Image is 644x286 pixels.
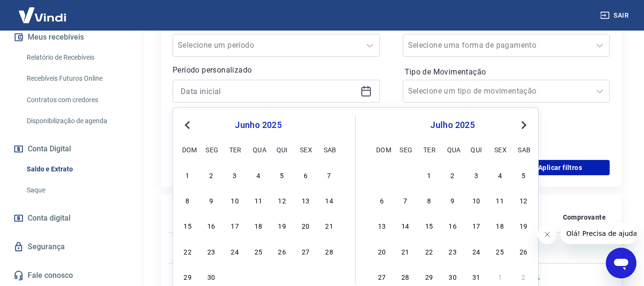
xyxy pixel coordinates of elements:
button: Conta Digital [11,138,131,159]
div: Choose sábado, 26 de julho de 2025 [518,245,529,257]
div: Choose sexta-feira, 4 de julho de 2025 [494,169,506,180]
div: Choose sexta-feira, 25 de julho de 2025 [494,245,506,257]
div: Choose domingo, 8 de junho de 2025 [182,194,194,206]
div: Choose quarta-feira, 11 de junho de 2025 [253,194,264,206]
button: Sair [598,7,633,24]
div: junho 2025 [181,119,336,131]
div: Choose segunda-feira, 2 de junho de 2025 [205,169,217,180]
div: Choose terça-feira, 22 de julho de 2025 [423,245,435,257]
div: Choose domingo, 6 de julho de 2025 [376,194,388,206]
div: Choose sábado, 21 de junho de 2025 [324,220,335,231]
img: Vindi [11,0,73,30]
span: Olá! Precisa de ajuda? [6,7,80,14]
div: Choose sexta-feira, 1 de agosto de 2025 [494,271,506,282]
div: Choose terça-feira, 3 de junho de 2025 [229,169,241,180]
iframe: Mensagem da empresa [561,223,636,244]
div: qui [276,144,288,155]
div: Choose domingo, 20 de julho de 2025 [376,245,388,257]
div: sex [300,144,311,155]
a: Disponibilização de agenda [23,111,131,131]
div: qui [470,144,482,155]
button: Next Month [518,119,530,131]
span: Conta digital [28,212,71,225]
div: Choose quarta-feira, 18 de junho de 2025 [253,220,264,231]
div: Choose quarta-feira, 23 de julho de 2025 [447,245,459,257]
a: Saque [23,180,131,200]
div: Choose sábado, 14 de junho de 2025 [324,194,335,206]
a: Relatório de Recebíveis [23,48,131,67]
button: Aplicar filtros [511,160,610,175]
div: Choose terça-feira, 24 de junho de 2025 [229,245,241,257]
a: Recebíveis Futuros Online [23,69,131,88]
div: Choose sexta-feira, 6 de junho de 2025 [300,169,311,180]
div: seg [399,144,411,155]
div: Choose quarta-feira, 2 de julho de 2025 [253,271,264,282]
div: Choose sábado, 5 de julho de 2025 [324,271,335,282]
div: Choose sábado, 12 de julho de 2025 [518,194,529,206]
div: Choose domingo, 1 de junho de 2025 [182,169,194,180]
p: Período personalizado [173,64,380,76]
div: Choose quarta-feira, 2 de julho de 2025 [447,169,459,180]
div: Choose quinta-feira, 3 de julho de 2025 [470,169,482,180]
div: month 2025-07 [375,168,531,283]
div: Choose quinta-feira, 17 de julho de 2025 [470,220,482,231]
div: Choose quinta-feira, 31 de julho de 2025 [470,271,482,282]
div: Choose segunda-feira, 14 de julho de 2025 [399,220,411,231]
div: dom [376,144,388,155]
div: Choose sexta-feira, 11 de julho de 2025 [494,194,506,206]
div: Choose sábado, 7 de junho de 2025 [324,169,335,180]
iframe: Botão para abrir a janela de mensagens [606,248,636,278]
a: Fale conosco [11,265,131,286]
div: Choose domingo, 22 de junho de 2025 [182,245,194,257]
div: Choose domingo, 29 de junho de 2025 [376,169,388,180]
div: Choose sábado, 19 de julho de 2025 [518,220,529,231]
div: month 2025-06 [181,168,336,283]
div: ter [229,144,241,155]
div: Choose sexta-feira, 27 de junho de 2025 [300,245,311,257]
div: qua [447,144,459,155]
div: Choose segunda-feira, 23 de junho de 2025 [205,245,217,257]
div: sab [324,144,335,155]
div: Choose quarta-feira, 16 de julho de 2025 [447,220,459,231]
div: Choose sexta-feira, 18 de julho de 2025 [494,220,506,231]
label: Tipo de Movimentação [405,66,608,78]
div: Choose domingo, 29 de junho de 2025 [182,271,194,282]
div: Choose terça-feira, 1 de julho de 2025 [423,169,435,180]
a: Contratos com credores [23,90,131,110]
div: Choose segunda-feira, 30 de junho de 2025 [399,169,411,180]
div: Choose terça-feira, 8 de julho de 2025 [423,194,435,206]
div: Choose segunda-feira, 16 de junho de 2025 [205,220,217,231]
a: Conta digital [11,208,131,229]
div: Choose quinta-feira, 12 de junho de 2025 [276,194,288,206]
div: Choose terça-feira, 10 de junho de 2025 [229,194,241,206]
div: Choose quarta-feira, 30 de julho de 2025 [447,271,459,282]
div: Choose quarta-feira, 9 de julho de 2025 [447,194,459,206]
div: Choose terça-feira, 1 de julho de 2025 [229,271,241,282]
button: Previous Month [182,119,193,131]
input: Data inicial [181,84,357,98]
div: Choose terça-feira, 29 de julho de 2025 [423,271,435,282]
p: Comprovante [563,212,606,222]
div: Choose quarta-feira, 4 de junho de 2025 [253,169,264,180]
div: Choose quinta-feira, 10 de julho de 2025 [470,194,482,206]
a: Segurança [11,236,131,257]
div: qua [253,144,264,155]
div: Choose quinta-feira, 3 de julho de 2025 [276,271,288,282]
div: Choose sábado, 5 de julho de 2025 [518,169,529,180]
div: Choose quinta-feira, 24 de julho de 2025 [470,245,482,257]
div: Choose segunda-feira, 9 de junho de 2025 [205,194,217,206]
div: Choose terça-feira, 15 de julho de 2025 [423,220,435,231]
div: seg [205,144,217,155]
div: julho 2025 [375,119,531,131]
div: Choose terça-feira, 17 de junho de 2025 [229,220,241,231]
div: Choose segunda-feira, 28 de julho de 2025 [399,271,411,282]
iframe: Fechar mensagem [538,225,557,244]
div: Choose sexta-feira, 4 de julho de 2025 [300,271,311,282]
div: Choose segunda-feira, 30 de junho de 2025 [205,271,217,282]
button: Meus recebíveis [11,27,131,48]
div: sex [494,144,506,155]
div: Choose sábado, 2 de agosto de 2025 [518,271,529,282]
div: Choose segunda-feira, 21 de julho de 2025 [399,245,411,257]
div: Choose quinta-feira, 26 de junho de 2025 [276,245,288,257]
div: Choose quarta-feira, 25 de junho de 2025 [253,245,264,257]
